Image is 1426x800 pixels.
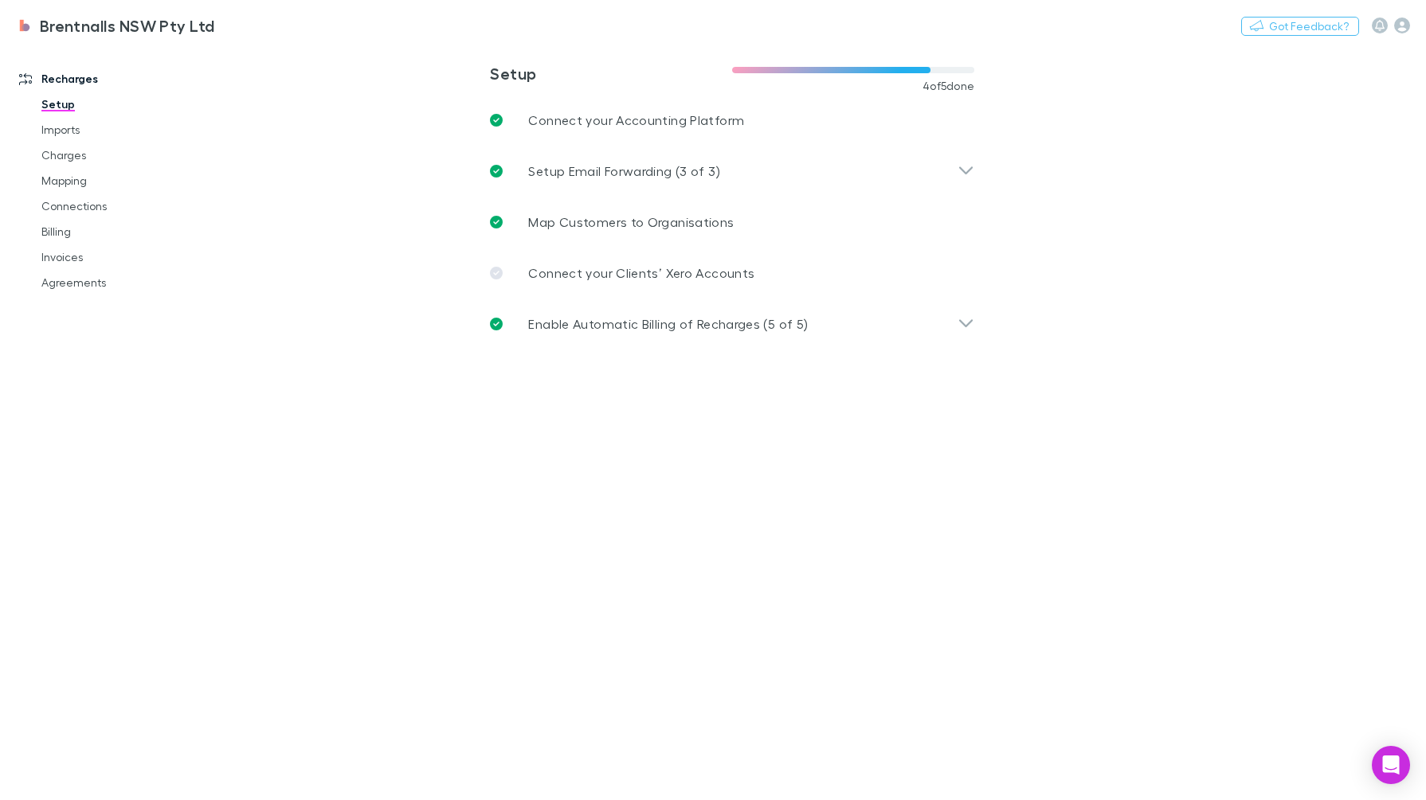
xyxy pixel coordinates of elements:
[25,219,217,244] a: Billing
[3,66,217,92] a: Recharges
[1241,17,1359,36] button: Got Feedback?
[25,142,217,168] a: Charges
[25,92,217,117] a: Setup
[528,162,719,181] p: Setup Email Forwarding (3 of 3)
[16,16,33,35] img: Brentnalls NSW Pty Ltd's Logo
[1372,746,1410,784] div: Open Intercom Messenger
[528,111,744,130] p: Connect your Accounting Platform
[25,244,217,270] a: Invoices
[477,248,987,299] a: Connect your Clients’ Xero Accounts
[490,64,732,83] h3: Setup
[6,6,225,45] a: Brentnalls NSW Pty Ltd
[25,117,217,142] a: Imports
[923,80,975,92] span: 4 of 5 done
[528,314,808,334] p: Enable Automatic Billing of Recharges (5 of 5)
[25,270,217,295] a: Agreements
[528,213,734,232] p: Map Customers to Organisations
[477,146,987,197] div: Setup Email Forwarding (3 of 3)
[477,95,987,146] a: Connect your Accounting Platform
[40,16,215,35] h3: Brentnalls NSW Pty Ltd
[477,299,987,349] div: Enable Automatic Billing of Recharges (5 of 5)
[528,263,754,283] p: Connect your Clients’ Xero Accounts
[25,168,217,193] a: Mapping
[477,197,987,248] a: Map Customers to Organisations
[25,193,217,219] a: Connections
